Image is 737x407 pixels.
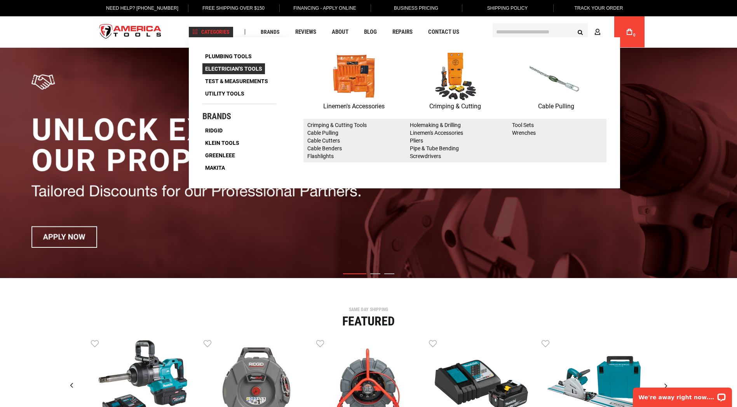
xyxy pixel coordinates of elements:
span: About [332,29,348,35]
a: Brands [257,27,283,37]
span: Plumbing Tools [205,54,252,59]
a: Klein Tools [202,137,242,148]
a: Cable Pulling [505,51,606,111]
a: Crimping & Cutting [404,51,505,111]
a: Blog [361,27,380,37]
a: Pipe & Tube Bending [410,145,459,151]
a: Linemen's Accessories [410,130,463,136]
a: Makita [202,162,228,173]
p: Cable Pulling [505,101,606,111]
a: Reviews [292,27,320,37]
span: Ridgid [205,128,223,133]
a: Tool Sets [512,122,534,128]
a: Repairs [389,27,416,37]
a: Plumbing Tools [202,51,254,62]
a: Contact Us [425,27,463,37]
span: Klein Tools [205,140,239,146]
p: Linemen's Accessories [303,101,404,111]
a: 0 [622,16,637,47]
a: About [328,27,352,37]
iframe: LiveChat chat widget [628,383,737,407]
a: Wrenches [512,130,536,136]
a: store logo [93,17,168,47]
span: Contact Us [428,29,459,35]
a: Ridgid [202,125,225,136]
span: Brands [261,29,280,35]
div: Previous slide [62,376,81,395]
a: Flashlights [307,153,334,159]
div: SAME DAY SHIPPING [91,307,646,312]
a: Screwdrivers [410,153,441,159]
a: Utility Tools [202,88,247,99]
div: Featured [91,315,646,327]
h4: Brands [202,112,276,121]
span: Reviews [295,29,316,35]
a: Electrician's Tools [202,63,265,74]
span: Makita [205,165,225,170]
span: Shipping Policy [487,5,528,11]
a: Greenleee [202,150,238,161]
span: Blog [364,29,377,35]
button: Search [573,24,588,39]
a: Cable Cutters [307,137,340,144]
a: Pliers [410,137,423,144]
a: Cable Benders [307,145,342,151]
a: Holemaking & Drilling [410,122,461,128]
a: Linemen's Accessories [303,51,404,111]
a: Categories [189,27,233,37]
span: 0 [633,33,636,37]
div: Next slide [656,376,676,395]
span: Test & Measurements [205,78,268,84]
a: Cable Pulling [307,130,338,136]
span: Categories [192,29,230,35]
span: Utility Tools [205,91,244,96]
img: America Tools [93,17,168,47]
p: Crimping & Cutting [404,101,505,111]
span: Repairs [392,29,413,35]
a: Test & Measurements [202,76,271,87]
span: Electrician's Tools [205,66,262,71]
span: Greenleee [205,153,235,158]
a: Crimping & Cutting Tools [307,122,367,128]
